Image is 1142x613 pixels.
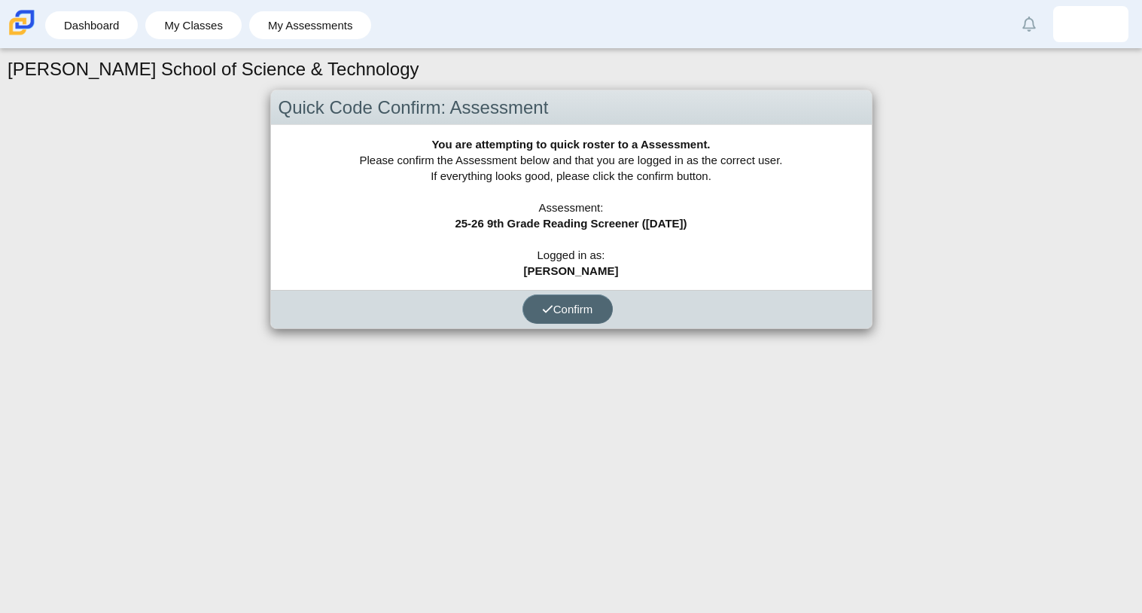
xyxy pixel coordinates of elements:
b: 25-26 9th Grade Reading Screener ([DATE]) [455,217,687,230]
a: Dashboard [53,11,130,39]
img: Carmen School of Science & Technology [6,7,38,38]
a: My Classes [153,11,234,39]
a: emilese.vega.4xCmyy [1053,6,1128,42]
a: My Assessments [257,11,364,39]
span: Confirm [542,303,593,316]
img: emilese.vega.4xCmyy [1079,12,1103,36]
a: Carmen School of Science & Technology [6,28,38,41]
b: You are attempting to quick roster to a Assessment. [431,138,710,151]
div: Please confirm the Assessment below and that you are logged in as the correct user. If everything... [271,125,872,290]
b: [PERSON_NAME] [524,264,619,277]
div: Quick Code Confirm: Assessment [271,90,872,126]
a: Alerts [1013,8,1046,41]
button: Confirm [522,294,613,324]
h1: [PERSON_NAME] School of Science & Technology [8,56,419,82]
